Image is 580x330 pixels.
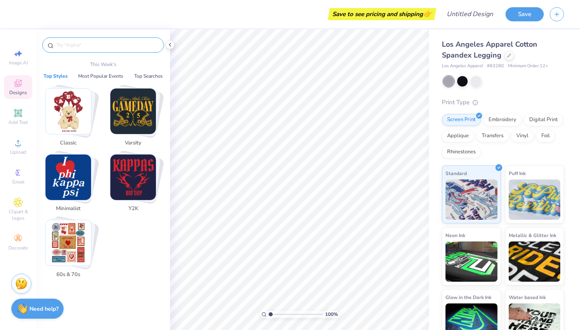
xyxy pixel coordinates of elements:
[423,9,432,19] span: 👉
[509,241,561,282] img: Metallic & Glitter Ink
[40,154,101,216] button: Stack Card Button Minimalist
[325,311,338,318] span: 100 %
[55,139,81,147] span: Classic
[132,72,165,80] button: Top Searches
[505,7,544,21] button: Save
[440,6,499,22] input: Untitled Design
[445,179,497,220] img: Standard
[46,89,91,134] img: Classic
[110,89,156,134] img: Varsity
[445,293,491,301] span: Glow in the Dark Ink
[483,114,522,126] div: Embroidery
[445,241,497,282] img: Neon Ink
[4,208,32,221] span: Clipart & logos
[120,205,146,213] span: Y2K
[76,72,126,80] button: Most Popular Events
[120,139,146,147] span: Varsity
[105,88,166,150] button: Stack Card Button Varsity
[442,98,564,107] div: Print Type
[40,220,101,282] button: Stack Card Button 60s & 70s
[9,60,28,66] span: Image AI
[46,220,91,266] img: 60s & 70s
[509,169,526,177] span: Puff Ink
[110,155,156,200] img: Y2K
[46,155,91,200] img: Minimalist
[8,245,28,251] span: Decorate
[508,63,548,70] span: Minimum Order: 12 +
[536,130,555,142] div: Foil
[330,8,434,20] div: Save to see pricing and shipping
[10,149,26,155] span: Upload
[445,169,467,177] span: Standard
[445,231,465,239] span: Neon Ink
[40,88,101,150] button: Stack Card Button Classic
[41,72,70,80] button: Top Styles
[487,63,504,70] span: # 83280
[55,271,81,279] span: 60s & 70s
[90,61,116,68] p: This Week's
[511,130,534,142] div: Vinyl
[105,154,166,216] button: Stack Card Button Y2K
[509,231,556,239] span: Metallic & Glitter Ink
[509,293,546,301] span: Water based Ink
[12,179,25,185] span: Greek
[476,130,509,142] div: Transfers
[442,39,537,60] span: Los Angeles Apparel Cotton Spandex Legging
[442,63,483,70] span: Los Angeles Apparel
[442,130,474,142] div: Applique
[442,114,481,126] div: Screen Print
[8,119,28,126] span: Add Text
[29,305,58,313] strong: Need help?
[9,89,27,96] span: Designs
[56,41,159,49] input: Try "Alpha"
[509,179,561,220] img: Puff Ink
[55,205,81,213] span: Minimalist
[524,114,563,126] div: Digital Print
[442,146,481,158] div: Rhinestones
